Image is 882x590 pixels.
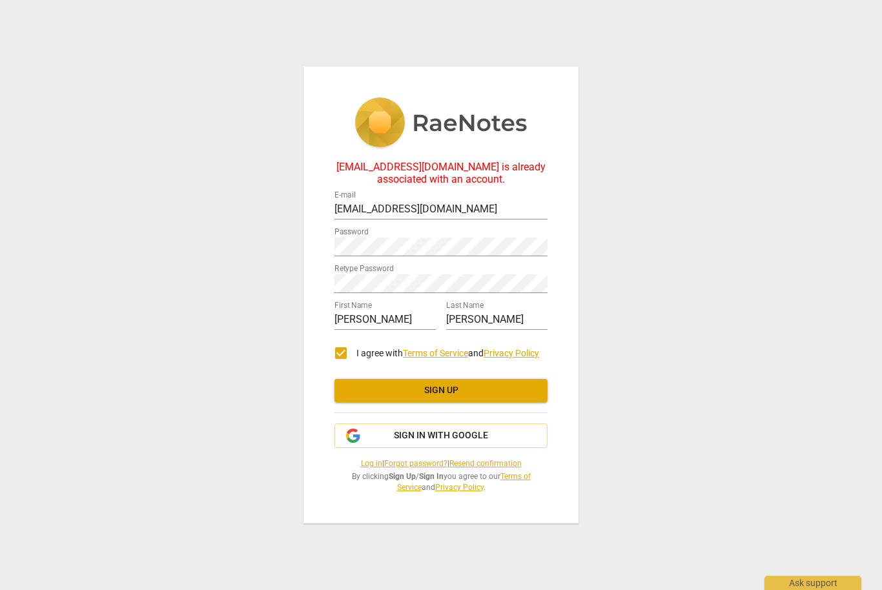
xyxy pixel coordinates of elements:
[484,348,539,358] a: Privacy Policy
[389,472,416,481] b: Sign Up
[397,472,531,492] a: Terms of Service
[384,459,447,468] a: Forgot password?
[334,192,356,199] label: E-mail
[334,265,394,273] label: Retype Password
[334,423,548,448] button: Sign in with Google
[356,348,539,358] span: I agree with and
[334,302,372,310] label: First Name
[403,348,468,358] a: Terms of Service
[345,384,537,397] span: Sign up
[361,459,382,468] a: Log in
[334,471,548,493] span: By clicking / you agree to our and .
[334,458,548,469] span: | |
[764,576,861,590] div: Ask support
[449,459,522,468] a: Resend confirmation
[446,302,484,310] label: Last Name
[354,97,528,150] img: 5ac2273c67554f335776073100b6d88f.svg
[334,229,369,236] label: Password
[394,429,488,442] span: Sign in with Google
[334,379,548,402] button: Sign up
[334,161,548,185] div: [EMAIL_ADDRESS][DOMAIN_NAME] is already associated with an account.
[419,472,444,481] b: Sign In
[435,483,484,492] a: Privacy Policy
